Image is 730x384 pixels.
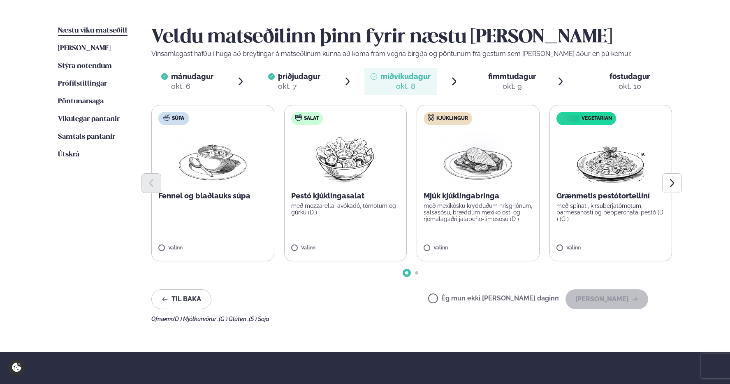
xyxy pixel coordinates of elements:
div: okt. 6 [171,81,213,91]
img: icon [559,115,581,123]
span: [PERSON_NAME] [58,45,111,52]
span: Stýra notendum [58,63,112,70]
div: Ofnæmi: [151,316,672,322]
span: (S ) Soja [249,316,269,322]
a: Vikulegar pantanir [58,114,120,124]
div: okt. 8 [380,81,431,91]
p: Pestó kjúklingasalat [291,191,400,201]
img: salad.svg [295,114,302,121]
span: (G ) Glúten , [219,316,249,322]
span: mánudagur [171,72,213,81]
p: Vinsamlegast hafðu í huga að breytingar á matseðlinum kunna að koma fram vegna birgða og pöntunum... [151,49,672,59]
span: Vikulegar pantanir [58,116,120,123]
p: Grænmetis pestótortellíní [556,191,665,201]
span: Salat [304,115,319,122]
img: soup.svg [163,114,170,121]
span: miðvikudagur [380,72,431,81]
img: chicken.svg [428,114,434,121]
img: Soup.png [176,132,249,184]
span: (D ) Mjólkurvörur , [173,316,219,322]
img: Spagetti.png [575,132,647,184]
span: þriðjudagur [278,72,320,81]
button: Previous slide [141,173,161,193]
span: Útskrá [58,151,79,158]
span: Næstu viku matseðill [58,27,127,34]
span: Kjúklingur [436,115,468,122]
a: [PERSON_NAME] [58,44,111,54]
p: með mozzarella, avókadó, tómötum og gúrku (D ) [291,202,400,216]
p: með spínati, kirsuberjatómötum, parmesanosti og pepperonata-pestó (D ) (G ) [556,202,665,222]
h2: Veldu matseðilinn þinn fyrir næstu [PERSON_NAME] [151,26,672,49]
span: Samtals pantanir [58,133,115,140]
span: Súpa [172,115,184,122]
p: Mjúk kjúklingabringa [424,191,533,201]
img: Chicken-breast.png [442,132,514,184]
a: Næstu viku matseðill [58,26,127,36]
button: [PERSON_NAME] [565,289,648,309]
div: okt. 9 [488,81,536,91]
a: Stýra notendum [58,61,112,71]
button: Next slide [662,173,682,193]
a: Cookie settings [8,359,25,376]
span: Go to slide 1 [405,271,408,275]
span: Go to slide 2 [415,271,418,275]
span: Vegetarian [582,115,612,122]
img: Salad.png [309,132,382,184]
a: Prófílstillingar [58,79,107,89]
span: Pöntunarsaga [58,98,104,105]
a: Útskrá [58,150,79,160]
span: fimmtudagur [488,72,536,81]
div: okt. 7 [278,81,320,91]
span: föstudagur [609,72,650,81]
div: okt. 10 [609,81,650,91]
button: Til baka [151,289,211,309]
p: með mexíkósku krydduðum hrísgrjónum, salsasósu, bræddum mexíkó osti og rjómalagaðri jalapeño-lime... [424,202,533,222]
span: Prófílstillingar [58,80,107,87]
a: Pöntunarsaga [58,97,104,107]
a: Samtals pantanir [58,132,115,142]
p: Fennel og blaðlauks súpa [158,191,267,201]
